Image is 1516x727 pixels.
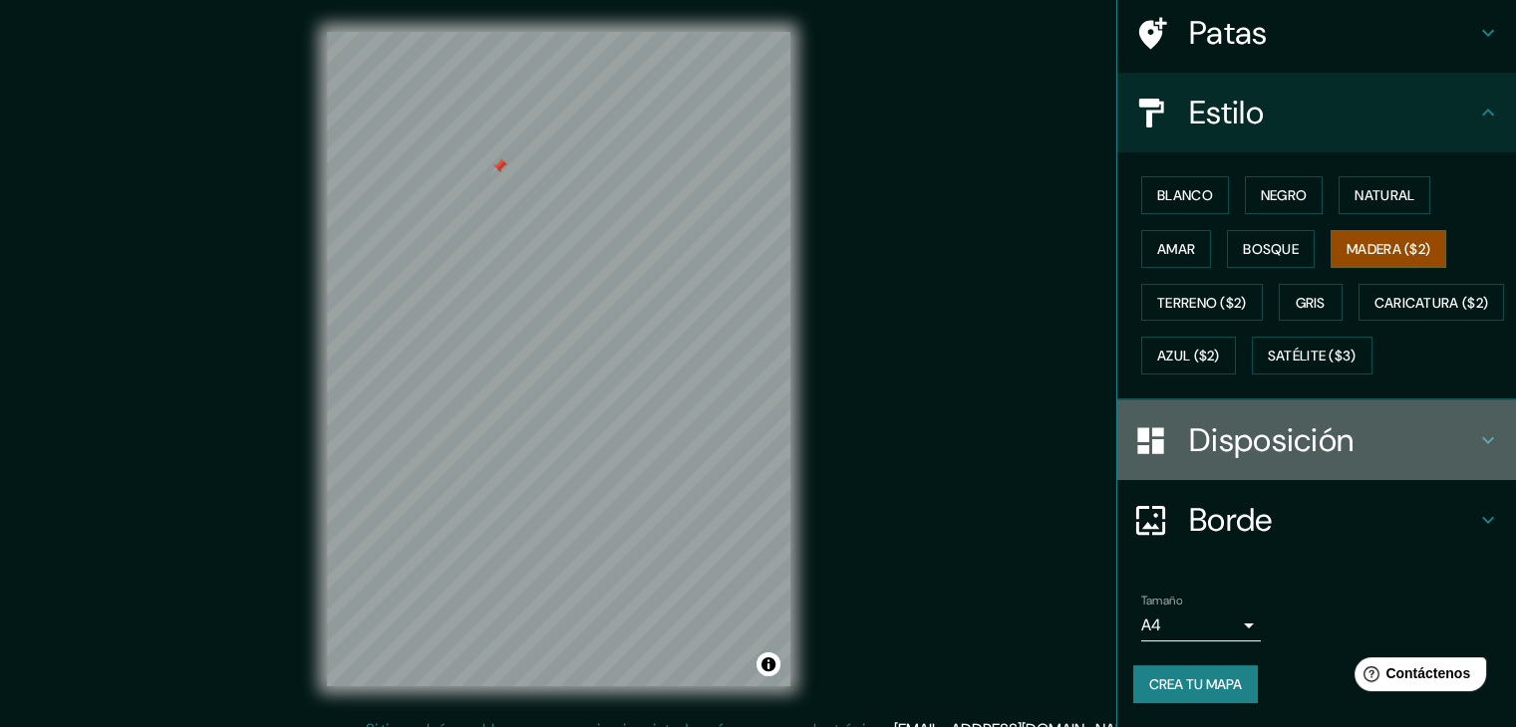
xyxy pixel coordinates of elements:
button: Blanco [1141,176,1229,214]
button: Gris [1279,284,1343,322]
font: Caricatura ($2) [1374,294,1489,312]
font: Terreno ($2) [1157,294,1247,312]
font: Disposición [1189,419,1354,461]
button: Activar o desactivar atribución [757,652,780,676]
font: Natural [1355,186,1414,204]
font: Negro [1261,186,1308,204]
font: Amar [1157,240,1195,258]
font: Tamaño [1141,593,1182,608]
font: Azul ($2) [1157,348,1220,365]
font: Blanco [1157,186,1213,204]
button: Natural [1339,176,1430,214]
font: Satélite ($3) [1268,348,1357,365]
div: Disposición [1117,400,1516,480]
button: Bosque [1227,230,1315,268]
div: Estilo [1117,73,1516,152]
button: Madera ($2) [1331,230,1446,268]
button: Amar [1141,230,1211,268]
font: Madera ($2) [1347,240,1430,258]
button: Negro [1245,176,1324,214]
div: A4 [1141,609,1261,641]
button: Satélite ($3) [1252,337,1372,374]
button: Caricatura ($2) [1359,284,1505,322]
font: Estilo [1189,92,1264,133]
font: Crea tu mapa [1149,675,1242,693]
font: Patas [1189,12,1268,54]
div: Borde [1117,480,1516,560]
button: Azul ($2) [1141,337,1236,374]
button: Crea tu mapa [1133,665,1258,703]
font: Gris [1296,294,1326,312]
font: Bosque [1243,240,1299,258]
canvas: Mapa [327,32,790,686]
button: Terreno ($2) [1141,284,1263,322]
font: A4 [1141,614,1161,635]
iframe: Lanzador de widgets de ayuda [1339,649,1494,705]
font: Borde [1189,499,1273,541]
